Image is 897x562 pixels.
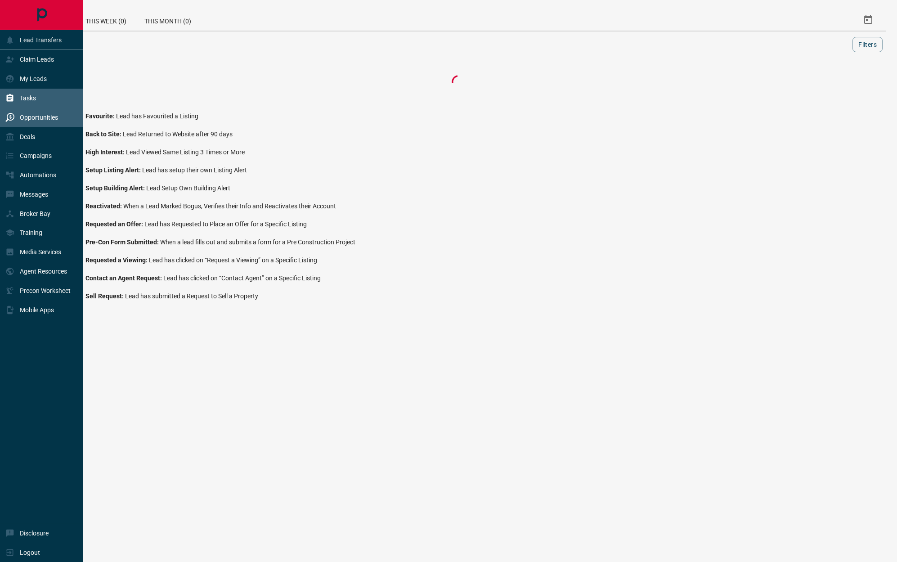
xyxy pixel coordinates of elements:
[85,220,144,228] span: Requested an Offer
[85,148,126,156] span: High Interest
[146,184,230,192] span: Lead Setup Own Building Alert
[135,9,200,31] div: This Month (0)
[85,202,123,210] span: Reactivated
[126,148,245,156] span: Lead Viewed Same Listing 3 Times or More
[85,274,163,282] span: Contact an Agent Request
[142,166,247,174] span: Lead has setup their own Listing Alert
[85,112,116,120] span: Favourite
[85,166,142,174] span: Setup Listing Alert
[144,220,307,228] span: Lead has Requested to Place an Offer for a Specific Listing
[76,9,135,31] div: This Week (0)
[852,37,883,52] button: Filters
[85,292,125,300] span: Sell Request
[160,238,355,246] span: When a lead fills out and submits a form for a Pre Construction Project
[857,9,879,31] button: Select Date Range
[413,73,503,91] div: Loading
[123,130,233,138] span: Lead Returned to Website after 90 days
[85,238,160,246] span: Pre-Con Form Submitted
[85,184,146,192] span: Setup Building Alert
[149,256,317,264] span: Lead has clicked on “Request a Viewing” on a Specific Listing
[163,274,321,282] span: Lead has clicked on “Contact Agent” on a Specific Listing
[85,130,123,138] span: Back to Site
[116,112,198,120] span: Lead has Favourited a Listing
[125,292,258,300] span: Lead has submitted a Request to Sell a Property
[123,202,336,210] span: When a Lead Marked Bogus, Verifies their Info and Reactivates their Account
[85,256,149,264] span: Requested a Viewing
